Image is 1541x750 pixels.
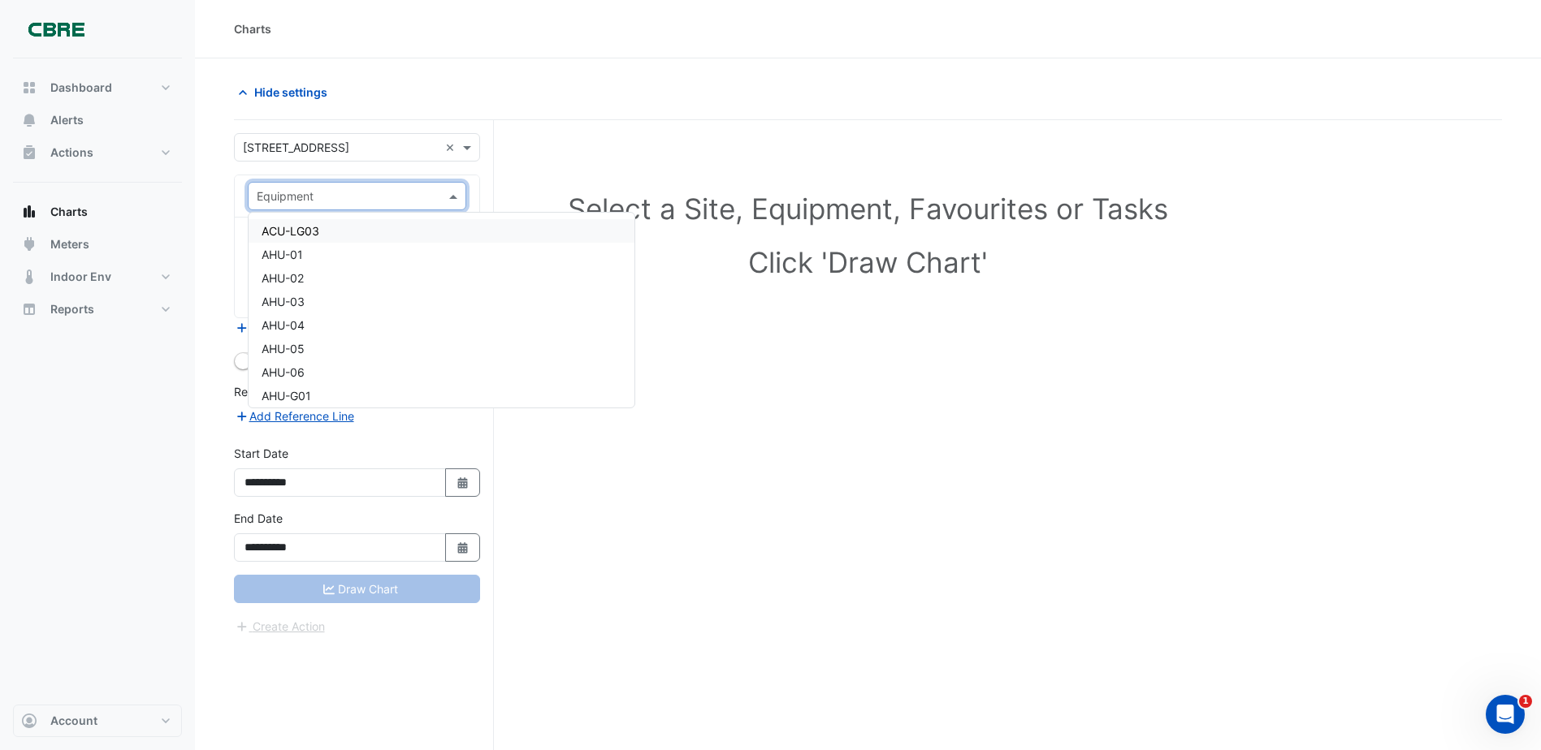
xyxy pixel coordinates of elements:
fa-icon: Select Date [456,476,470,489]
button: Reports [13,293,182,325]
span: Meters [50,236,89,252]
label: Start Date [234,445,288,462]
div: Charts [234,20,271,37]
span: Account [50,713,97,729]
label: End Date [234,510,283,527]
button: Actions [13,136,182,169]
button: Add Reference Line [234,407,355,425]
label: Reference Lines [234,383,319,400]
button: Alerts [13,104,182,136]
button: Hide settings [234,78,338,106]
span: AHU-G01 [262,389,311,403]
h1: Select a Site, Equipment, Favourites or Tasks [270,192,1466,226]
span: Alerts [50,112,84,128]
span: AHU-05 [262,342,305,356]
span: AHU-02 [262,271,304,285]
span: Charts [50,204,88,220]
ng-dropdown-panel: Options list [248,212,635,408]
span: AHU-04 [262,318,305,332]
app-icon: Reports [21,301,37,317]
span: Dashboard [50,80,112,96]
button: Charts [13,196,182,228]
span: Actions [50,144,93,161]
app-icon: Charts [21,204,37,220]
app-icon: Meters [21,236,37,252]
app-icon: Actions [21,144,37,161]
h1: Click 'Draw Chart' [270,245,1466,279]
fa-icon: Select Date [456,541,470,554]
span: Clear [445,139,459,156]
button: Indoor Env [13,261,182,293]
iframe: Intercom live chat [1486,695,1525,734]
button: Add Equipment [234,319,332,338]
button: Meters [13,228,182,261]
img: Company Logo [19,13,93,45]
span: Indoor Env [50,269,111,285]
span: ACU-LG03 [262,224,319,238]
app-escalated-ticket-create-button: Please correct errors first [234,618,326,631]
span: AHU-03 [262,295,305,308]
span: 1 [1519,695,1532,708]
button: Dashboard [13,71,182,104]
button: Account [13,705,182,737]
app-icon: Alerts [21,112,37,128]
span: Hide settings [254,84,327,101]
app-icon: Dashboard [21,80,37,96]
span: AHU-01 [262,248,303,261]
span: AHU-06 [262,365,305,379]
span: Reports [50,301,94,317]
app-icon: Indoor Env [21,269,37,285]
